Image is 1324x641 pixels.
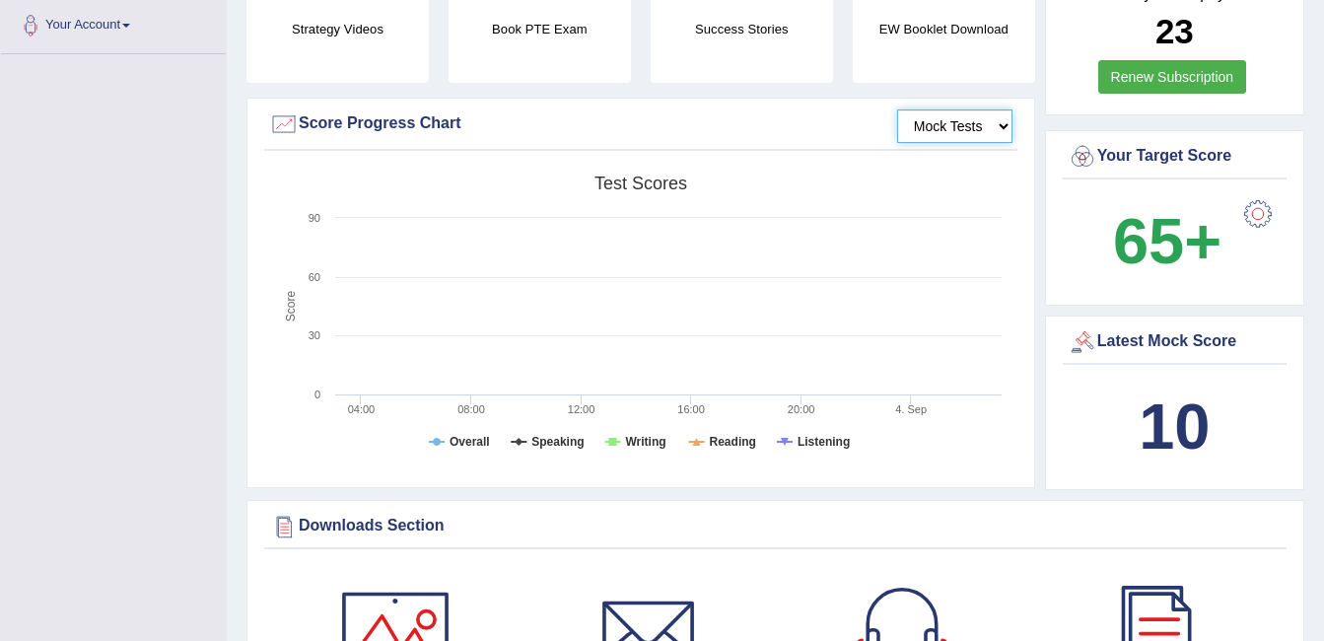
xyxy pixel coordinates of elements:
[314,389,320,400] text: 0
[677,403,705,415] text: 16:00
[309,271,320,283] text: 60
[895,403,927,415] tspan: 4. Sep
[788,403,815,415] text: 20:00
[1068,142,1282,172] div: Your Target Score
[1068,327,1282,357] div: Latest Mock Score
[651,19,833,39] h4: Success Stories
[798,435,850,449] tspan: Listening
[450,435,490,449] tspan: Overall
[853,19,1035,39] h4: EW Booklet Download
[284,291,298,322] tspan: Score
[1098,60,1247,94] a: Renew Subscription
[269,512,1282,541] div: Downloads Section
[457,403,485,415] text: 08:00
[1139,391,1210,463] b: 10
[309,212,320,224] text: 90
[348,403,376,415] text: 04:00
[710,435,756,449] tspan: Reading
[531,435,584,449] tspan: Speaking
[625,435,665,449] tspan: Writing
[1155,12,1194,50] b: 23
[309,329,320,341] text: 30
[594,174,687,193] tspan: Test scores
[269,109,1012,139] div: Score Progress Chart
[246,19,429,39] h4: Strategy Videos
[449,19,631,39] h4: Book PTE Exam
[1113,205,1221,277] b: 65+
[568,403,595,415] text: 12:00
